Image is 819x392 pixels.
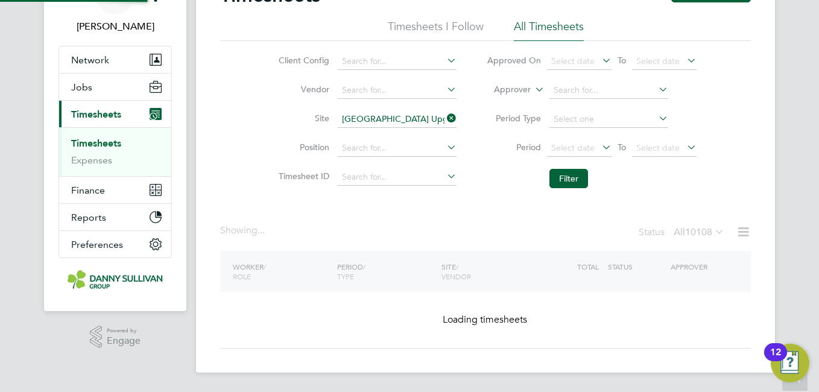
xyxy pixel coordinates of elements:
button: Reports [59,204,171,230]
span: ... [258,224,265,236]
a: Expenses [71,154,112,166]
input: Select one [549,111,668,128]
button: Open Resource Center, 12 new notifications [771,344,809,382]
button: Finance [59,177,171,203]
img: dannysullivan-logo-retina.png [68,270,163,289]
span: Jobs [71,81,92,93]
input: Search for... [338,53,457,70]
span: To [614,139,630,155]
label: Timesheet ID [275,171,329,182]
span: Select date [551,142,595,153]
span: Network [71,54,109,66]
label: Period Type [487,113,541,124]
span: Engage [107,336,141,346]
button: Filter [549,169,588,188]
input: Search for... [338,140,457,157]
span: Niall O'Shea [58,19,172,34]
span: Timesheets [71,109,121,120]
span: 10108 [685,226,712,238]
input: Search for... [338,82,457,99]
label: Approver [476,84,531,96]
span: Reports [71,212,106,223]
span: Select date [551,55,595,66]
label: Approved On [487,55,541,66]
a: Powered byEngage [90,326,141,349]
button: Network [59,46,171,73]
div: 12 [770,352,781,368]
li: All Timesheets [514,19,584,41]
li: Timesheets I Follow [388,19,484,41]
span: Finance [71,185,105,196]
label: Client Config [275,55,329,66]
a: Timesheets [71,138,121,149]
span: Select date [636,55,680,66]
button: Jobs [59,74,171,100]
input: Search for... [338,169,457,186]
span: To [614,52,630,68]
input: Search for... [549,82,668,99]
span: Select date [636,142,680,153]
label: Vendor [275,84,329,95]
div: Timesheets [59,127,171,176]
input: Search for... [338,111,457,128]
span: Powered by [107,326,141,336]
div: Showing [220,224,267,237]
a: Go to home page [58,270,172,289]
div: Status [639,224,727,241]
span: Preferences [71,239,123,250]
button: Timesheets [59,101,171,127]
label: All [674,226,724,238]
label: Position [275,142,329,153]
button: Preferences [59,231,171,258]
label: Site [275,113,329,124]
label: Period [487,142,541,153]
